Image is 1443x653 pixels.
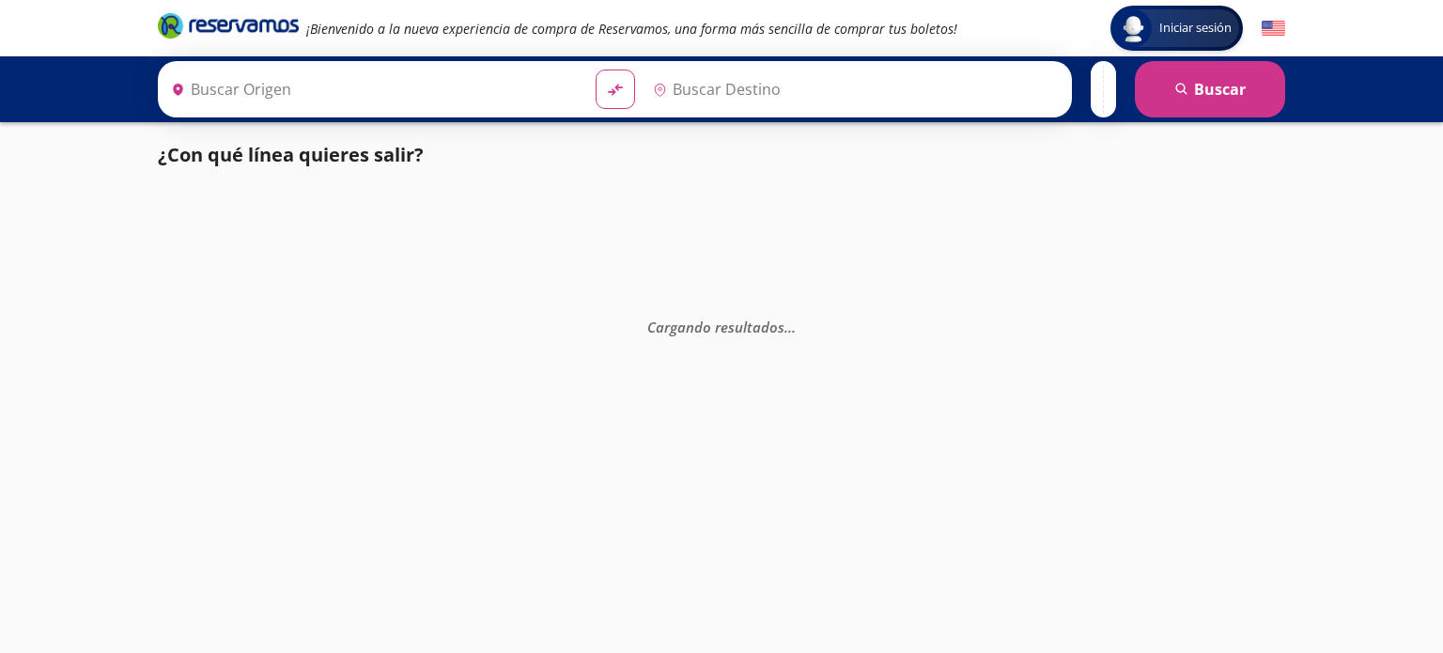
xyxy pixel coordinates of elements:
[1135,61,1285,117] button: Buscar
[788,317,792,335] span: .
[158,11,299,39] i: Brand Logo
[784,317,788,335] span: .
[647,317,796,335] em: Cargando resultados
[158,11,299,45] a: Brand Logo
[645,66,1063,113] input: Buscar Destino
[306,20,957,38] em: ¡Bienvenido a la nueva experiencia de compra de Reservamos, una forma más sencilla de comprar tus...
[792,317,796,335] span: .
[1262,17,1285,40] button: English
[163,66,581,113] input: Buscar Origen
[1152,19,1239,38] span: Iniciar sesión
[158,141,424,169] p: ¿Con qué línea quieres salir?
